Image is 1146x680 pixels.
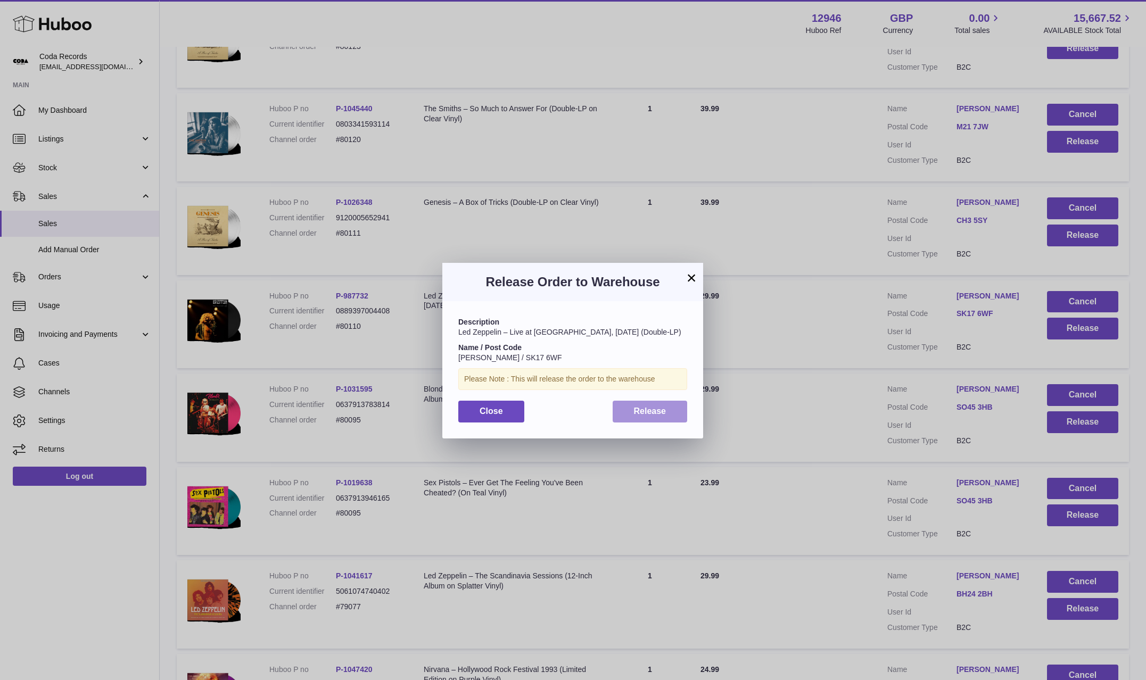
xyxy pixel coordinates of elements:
[458,343,522,352] strong: Name / Post Code
[458,353,562,362] span: [PERSON_NAME] / SK17 6WF
[458,401,524,422] button: Close
[685,271,698,284] button: ×
[613,401,688,422] button: Release
[458,328,681,336] span: Led Zeppelin – Live at [GEOGRAPHIC_DATA], [DATE] (Double-LP)
[458,273,687,291] h3: Release Order to Warehouse
[480,407,503,416] span: Close
[458,368,687,390] div: Please Note : This will release the order to the warehouse
[634,407,666,416] span: Release
[458,318,499,326] strong: Description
